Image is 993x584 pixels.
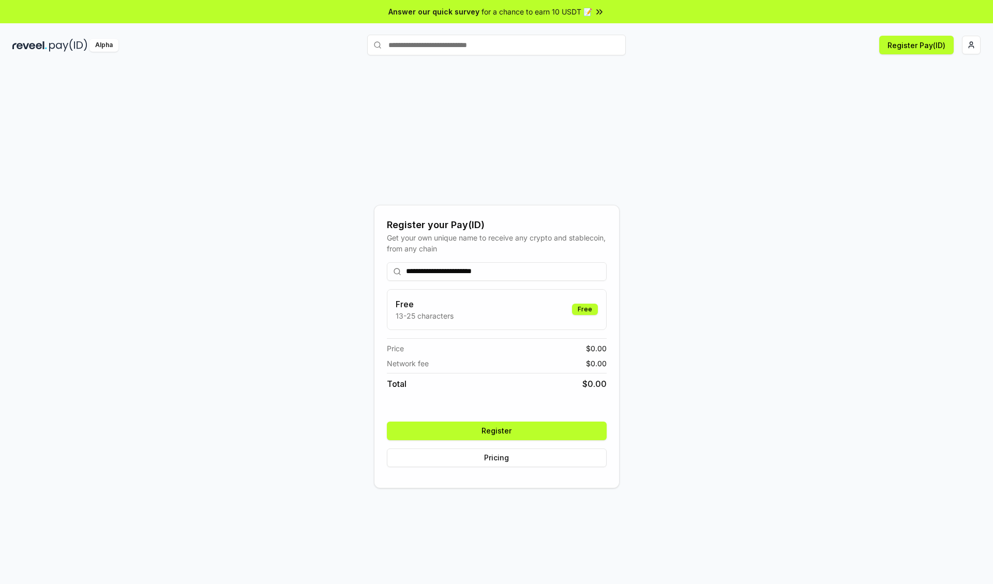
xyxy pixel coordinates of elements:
[387,378,407,390] span: Total
[582,378,607,390] span: $ 0.00
[89,39,118,52] div: Alpha
[387,218,607,232] div: Register your Pay(ID)
[49,39,87,52] img: pay_id
[387,422,607,440] button: Register
[388,6,479,17] span: Answer our quick survey
[396,310,454,321] p: 13-25 characters
[482,6,592,17] span: for a chance to earn 10 USDT 📝
[396,298,454,310] h3: Free
[387,358,429,369] span: Network fee
[12,39,47,52] img: reveel_dark
[387,343,404,354] span: Price
[387,448,607,467] button: Pricing
[586,343,607,354] span: $ 0.00
[387,232,607,254] div: Get your own unique name to receive any crypto and stablecoin, from any chain
[572,304,598,315] div: Free
[879,36,954,54] button: Register Pay(ID)
[586,358,607,369] span: $ 0.00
